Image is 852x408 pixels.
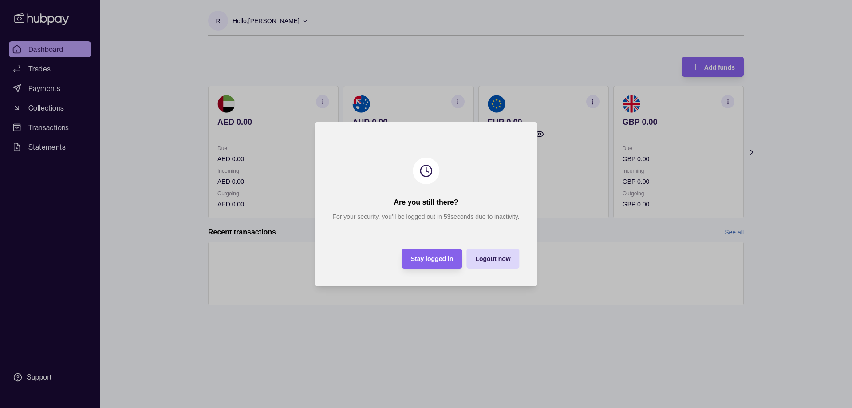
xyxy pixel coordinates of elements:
button: Stay logged in [402,249,462,269]
p: For your security, you’ll be logged out in seconds due to inactivity. [332,212,519,222]
button: Logout now [466,249,519,269]
span: Logout now [475,255,510,262]
strong: 53 [444,213,451,220]
span: Stay logged in [411,255,454,262]
h2: Are you still there? [394,198,458,207]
